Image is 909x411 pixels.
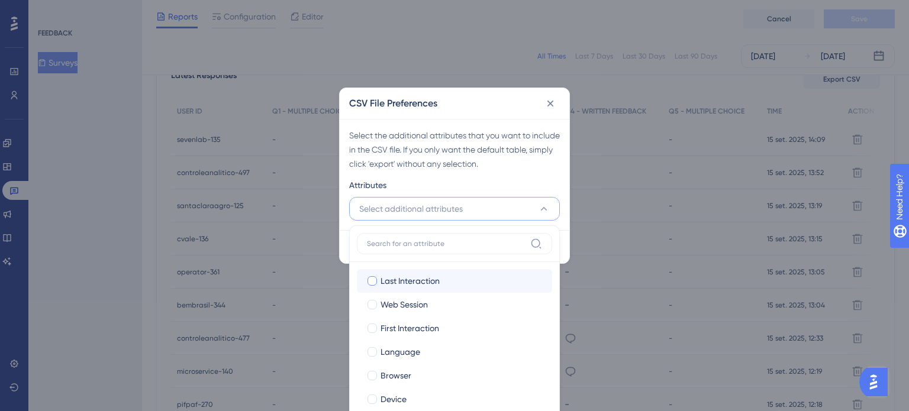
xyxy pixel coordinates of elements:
[28,3,74,17] span: Need Help?
[381,321,439,335] span: First Interaction
[859,364,895,400] iframe: UserGuiding AI Assistant Launcher
[367,239,526,248] input: Search for an attribute
[381,297,428,312] span: Web Session
[349,178,386,192] span: Attributes
[349,96,437,111] h2: CSV File Preferences
[359,202,463,216] span: Select additional attributes
[381,392,407,406] span: Device
[381,345,420,359] span: Language
[381,274,440,288] span: Last Interaction
[381,368,411,383] span: Browser
[349,128,560,171] div: Select the additional attributes that you want to include in the CSV file. If you only want the d...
